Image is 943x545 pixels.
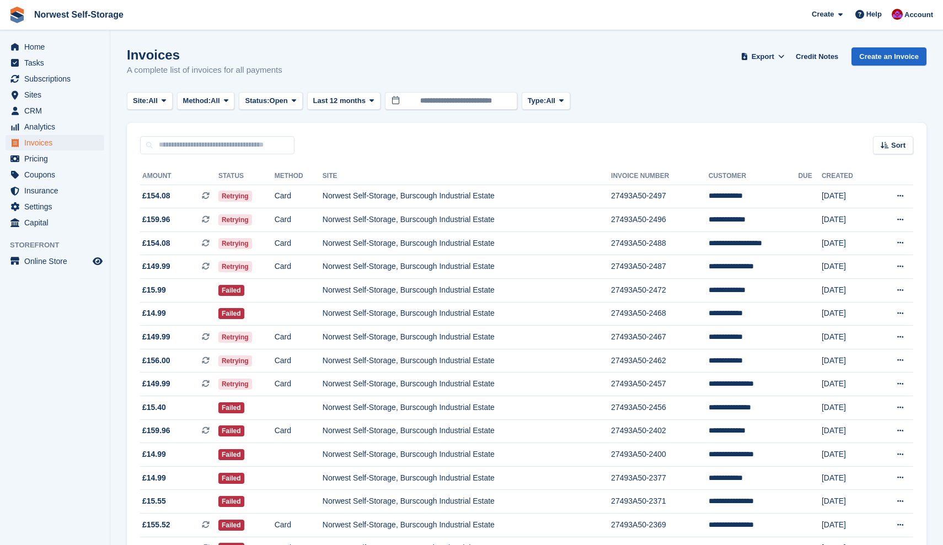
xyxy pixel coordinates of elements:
[142,449,166,460] span: £14.99
[892,9,903,20] img: Daniel Grensinger
[822,302,875,326] td: [DATE]
[218,355,252,366] span: Retrying
[24,55,90,71] span: Tasks
[323,466,611,490] td: Norwest Self-Storage, Burscough Industrial Estate
[323,443,611,467] td: Norwest Self-Storage, Burscough Industrial Estate
[611,419,709,443] td: 27493A50-2402
[142,495,166,507] span: £15.55
[275,255,323,279] td: Card
[822,349,875,373] td: [DATE]
[6,199,104,214] a: menu
[323,279,611,303] td: Norwest Self-Storage, Burscough Industrial Estate
[6,119,104,134] a: menu
[275,349,323,373] td: Card
[822,466,875,490] td: [DATE]
[218,238,252,249] span: Retrying
[611,443,709,467] td: 27493A50-2400
[822,443,875,467] td: [DATE]
[323,302,611,326] td: Norwest Self-Storage, Burscough Industrial Estate
[148,95,158,106] span: All
[275,419,323,443] td: Card
[851,47,926,66] a: Create an Invoice
[822,185,875,208] td: [DATE]
[822,373,875,396] td: [DATE]
[142,284,166,296] span: £15.99
[24,135,90,150] span: Invoices
[245,95,269,106] span: Status:
[323,373,611,396] td: Norwest Self-Storage, Burscough Industrial Estate
[142,307,166,319] span: £14.99
[275,514,323,537] td: Card
[127,92,173,110] button: Site: All
[323,208,611,232] td: Norwest Self-Storage, Burscough Industrial Estate
[307,92,381,110] button: Last 12 months
[822,279,875,303] td: [DATE]
[6,151,104,166] a: menu
[323,326,611,349] td: Norwest Self-Storage, Burscough Industrial Estate
[270,95,288,106] span: Open
[6,167,104,182] a: menu
[6,183,104,198] a: menu
[611,302,709,326] td: 27493A50-2468
[611,168,709,185] th: Invoice Number
[611,255,709,279] td: 27493A50-2487
[140,168,218,185] th: Amount
[211,95,220,106] span: All
[218,449,244,460] span: Failed
[791,47,843,66] a: Credit Notes
[142,238,170,249] span: £154.08
[218,214,252,225] span: Retrying
[822,326,875,349] td: [DATE]
[323,185,611,208] td: Norwest Self-Storage, Burscough Industrial Estate
[822,490,875,514] td: [DATE]
[323,231,611,255] td: Norwest Self-Storage, Burscough Industrial Estate
[822,168,875,185] th: Created
[752,51,774,62] span: Export
[275,373,323,396] td: Card
[10,240,110,251] span: Storefront
[812,9,834,20] span: Create
[127,64,282,77] p: A complete list of invoices for all payments
[24,183,90,198] span: Insurance
[546,95,555,106] span: All
[177,92,235,110] button: Method: All
[218,261,252,272] span: Retrying
[709,168,799,185] th: Customer
[866,9,882,20] span: Help
[822,396,875,420] td: [DATE]
[822,231,875,255] td: [DATE]
[611,231,709,255] td: 27493A50-2488
[218,402,244,413] span: Failed
[798,168,821,185] th: Due
[142,331,170,343] span: £149.99
[133,95,148,106] span: Site:
[6,87,104,102] a: menu
[24,39,90,55] span: Home
[822,419,875,443] td: [DATE]
[323,514,611,537] td: Norwest Self-Storage, Burscough Industrial Estate
[738,47,787,66] button: Export
[218,425,244,436] span: Failed
[142,378,170,390] span: £149.99
[24,119,90,134] span: Analytics
[6,103,104,118] a: menu
[127,47,282,62] h1: Invoices
[822,208,875,232] td: [DATE]
[822,255,875,279] td: [DATE]
[528,95,546,106] span: Type:
[323,396,611,420] td: Norwest Self-Storage, Burscough Industrial Estate
[275,231,323,255] td: Card
[218,191,252,202] span: Retrying
[611,208,709,232] td: 27493A50-2496
[24,253,90,269] span: Online Store
[218,168,275,185] th: Status
[6,135,104,150] a: menu
[142,355,170,366] span: £156.00
[611,279,709,303] td: 27493A50-2472
[142,402,166,413] span: £15.40
[275,168,323,185] th: Method
[611,185,709,208] td: 27493A50-2497
[6,71,104,87] a: menu
[313,95,366,106] span: Last 12 months
[611,466,709,490] td: 27493A50-2377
